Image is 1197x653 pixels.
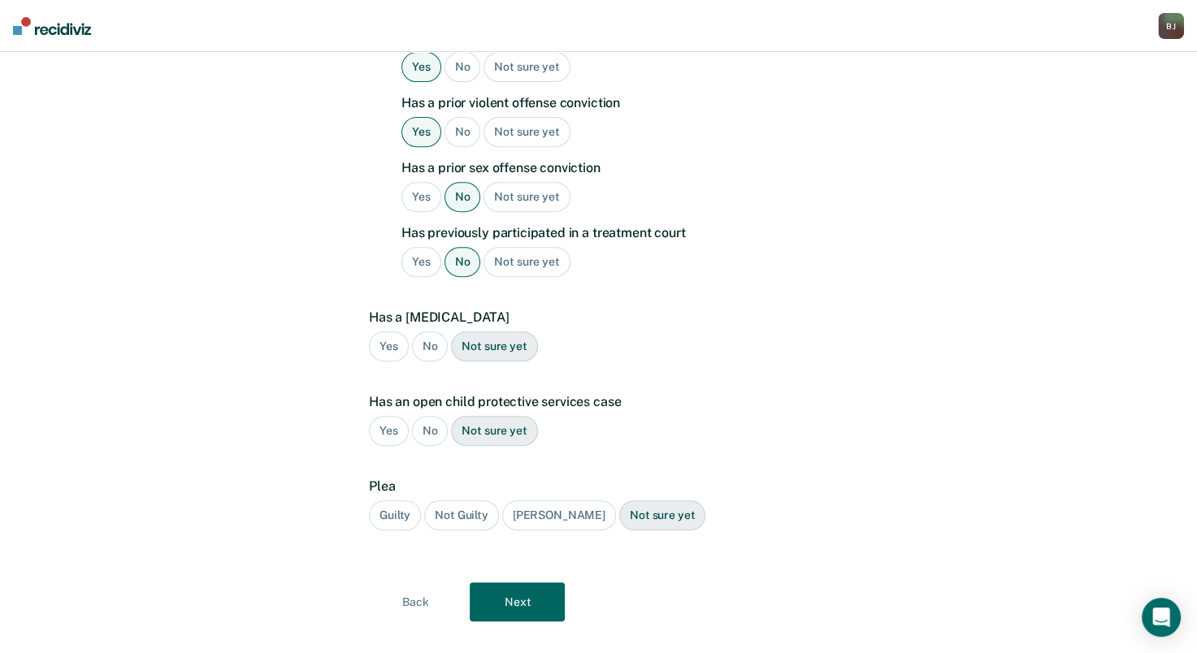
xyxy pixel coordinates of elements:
button: BJ [1158,13,1184,39]
div: Yes [401,247,441,277]
div: Not sure yet [484,52,570,82]
img: Recidiviz [13,17,91,35]
div: Not sure yet [451,416,537,446]
label: Plea [369,478,820,494]
div: Yes [401,182,441,212]
label: Has an open child protective services case [369,394,820,409]
label: Has a prior sex offense conviction [401,160,820,175]
div: Yes [401,52,441,82]
div: Guilty [369,500,421,530]
div: [PERSON_NAME] [502,500,616,530]
div: No [445,247,481,277]
button: Next [470,582,565,621]
label: Has previously participated in a treatment court [401,225,820,240]
div: Not sure yet [484,117,570,147]
div: No [412,416,449,446]
div: Yes [401,117,441,147]
div: B J [1158,13,1184,39]
div: Not sure yet [484,182,570,212]
div: No [412,331,449,361]
div: No [445,182,481,212]
div: Not Guilty [424,500,499,530]
div: No [445,52,481,82]
div: Open Intercom Messenger [1142,598,1181,637]
button: Back [368,582,463,621]
div: No [445,117,481,147]
div: Not sure yet [451,331,537,361]
div: Yes [369,416,409,446]
div: Not sure yet [484,247,570,277]
label: Has a prior violent offense conviction [401,95,820,110]
div: Yes [369,331,409,361]
label: Has a [MEDICAL_DATA] [369,309,820,325]
div: Not sure yet [619,500,705,530]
